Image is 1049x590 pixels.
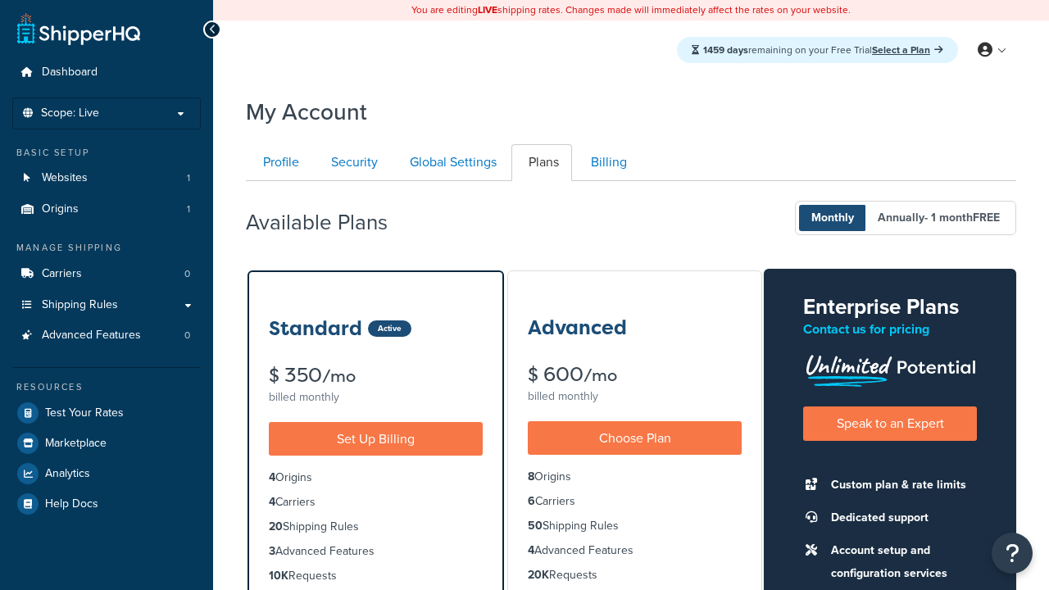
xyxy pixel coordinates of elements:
li: Custom plan & rate limits [823,474,977,497]
li: Shipping Rules [269,518,483,536]
a: Marketplace [12,429,201,458]
span: 0 [184,329,190,343]
a: Dashboard [12,57,201,88]
div: $ 600 [528,365,742,385]
a: Select a Plan [872,43,943,57]
span: - 1 month [924,209,1000,226]
a: Plans [511,144,572,181]
li: Websites [12,163,201,193]
a: Speak to an Expert [803,406,977,440]
strong: 4 [269,469,275,486]
strong: 1459 days [703,43,748,57]
li: Account setup and configuration services [823,539,977,585]
a: Set Up Billing [269,422,483,456]
div: $ 350 [269,365,483,386]
span: Monthly [799,205,866,231]
span: Advanced Features [42,329,141,343]
strong: 10K [269,567,288,584]
span: Analytics [45,467,90,481]
h3: Advanced [528,317,627,338]
li: Advanced Features [269,542,483,560]
a: Test Your Rates [12,398,201,428]
small: /mo [584,364,617,387]
li: Shipping Rules [528,517,742,535]
li: Origins [269,469,483,487]
li: Requests [269,567,483,585]
strong: 3 [269,542,275,560]
span: 0 [184,267,190,281]
small: /mo [322,365,356,388]
span: Origins [42,202,79,216]
a: Security [314,144,391,181]
a: Carriers 0 [12,259,201,289]
span: Scope: Live [41,107,99,120]
strong: 4 [269,493,275,511]
span: Help Docs [45,497,98,511]
b: FREE [973,209,1000,226]
button: Monthly Annually- 1 monthFREE [795,201,1016,235]
a: Shipping Rules [12,290,201,320]
li: Requests [528,566,742,584]
strong: 6 [528,492,535,510]
strong: 8 [528,468,534,485]
a: Help Docs [12,489,201,519]
li: Carriers [528,492,742,511]
a: Choose Plan [528,421,742,455]
b: LIVE [478,2,497,17]
h3: Standard [269,318,362,339]
a: Advanced Features 0 [12,320,201,351]
img: Unlimited Potential [803,349,977,387]
a: Billing [574,144,640,181]
div: Manage Shipping [12,241,201,255]
a: Websites 1 [12,163,201,193]
button: Open Resource Center [992,533,1033,574]
span: Dashboard [42,66,98,79]
strong: 20K [528,566,549,583]
h2: Available Plans [246,211,412,234]
div: Resources [12,380,201,394]
div: Basic Setup [12,146,201,160]
span: Test Your Rates [45,406,124,420]
h2: Enterprise Plans [803,295,977,319]
li: Carriers [12,259,201,289]
li: Origins [528,468,742,486]
a: Analytics [12,459,201,488]
div: billed monthly [528,385,742,408]
strong: 20 [269,518,283,535]
span: Annually [865,205,1012,231]
div: billed monthly [269,386,483,409]
span: Carriers [42,267,82,281]
a: ShipperHQ Home [17,12,140,45]
div: Active [368,320,411,337]
a: Global Settings [393,144,510,181]
li: Advanced Features [12,320,201,351]
span: 1 [187,171,190,185]
strong: 50 [528,517,543,534]
span: Websites [42,171,88,185]
p: Contact us for pricing [803,318,977,341]
strong: 4 [528,542,534,559]
span: Marketplace [45,437,107,451]
li: Dedicated support [823,506,977,529]
div: remaining on your Free Trial [677,37,958,63]
li: Advanced Features [528,542,742,560]
h1: My Account [246,96,367,128]
a: Profile [246,144,312,181]
a: Origins 1 [12,194,201,225]
li: Origins [12,194,201,225]
span: Shipping Rules [42,298,118,312]
span: 1 [187,202,190,216]
li: Carriers [269,493,483,511]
